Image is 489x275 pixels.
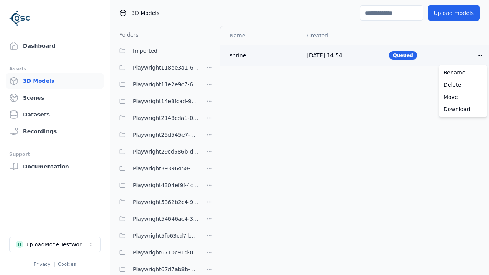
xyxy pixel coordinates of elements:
a: Download [440,103,486,115]
a: Rename [440,66,486,79]
a: Delete [440,79,486,91]
a: Move [440,91,486,103]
